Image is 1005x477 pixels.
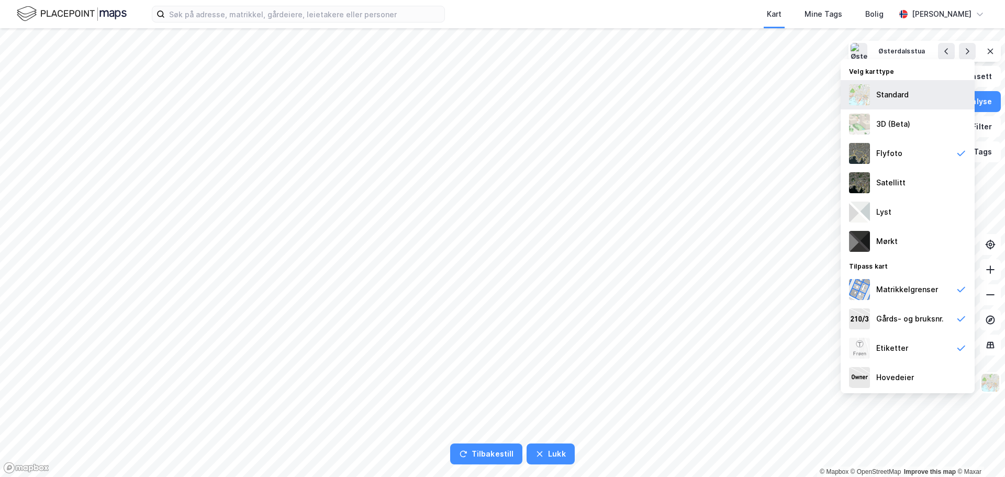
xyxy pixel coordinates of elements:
button: Tilbakestill [450,443,522,464]
img: 9k= [849,172,870,193]
img: cadastreBorders.cfe08de4b5ddd52a10de.jpeg [849,279,870,300]
a: Mapbox homepage [3,462,49,474]
img: Z [849,114,870,135]
img: nCdM7BzjoCAAAAAElFTkSuQmCC [849,231,870,252]
img: Z [980,373,1000,393]
button: Filter [951,116,1001,137]
div: Matrikkelgrenser [876,283,938,296]
div: Standard [876,88,909,101]
div: Kart [767,8,781,20]
div: 3D (Beta) [876,118,910,130]
div: Lyst [876,206,891,218]
img: Z [849,338,870,359]
img: majorOwner.b5e170eddb5c04bfeeff.jpeg [849,367,870,388]
div: Mørkt [876,235,898,248]
div: Hovedeier [876,371,914,384]
div: Bolig [865,8,884,20]
input: Søk på adresse, matrikkel, gårdeiere, leietakere eller personer [165,6,444,22]
div: Flyfoto [876,147,902,160]
img: luj3wr1y2y3+OchiMxRmMxRlscgabnMEmZ7DJGWxyBpucwSZnsMkZbHIGm5zBJmewyRlscgabnMEmZ7DJGWxyBpucwSZnsMkZ... [849,202,870,223]
div: Østerdalsstua [878,47,925,56]
div: Satellitt [876,176,906,189]
div: Velg karttype [841,61,975,80]
img: Z [849,143,870,164]
div: Etiketter [876,342,908,354]
div: Kontrollprogram for chat [953,427,1005,477]
img: logo.f888ab2527a4732fd821a326f86c7f29.svg [17,5,127,23]
a: Improve this map [904,468,956,475]
img: cadastreKeys.547ab17ec502f5a4ef2b.jpeg [849,308,870,329]
button: Østerdalsstua [872,43,932,60]
a: OpenStreetMap [851,468,901,475]
img: Østerdalsstua [851,43,867,60]
img: Z [849,84,870,105]
button: Lukk [527,443,574,464]
div: Gårds- og bruksnr. [876,313,944,325]
iframe: Chat Widget [953,427,1005,477]
div: Mine Tags [805,8,842,20]
div: Tilpass kart [841,256,975,275]
div: [PERSON_NAME] [912,8,971,20]
button: Tags [952,141,1001,162]
a: Mapbox [820,468,848,475]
